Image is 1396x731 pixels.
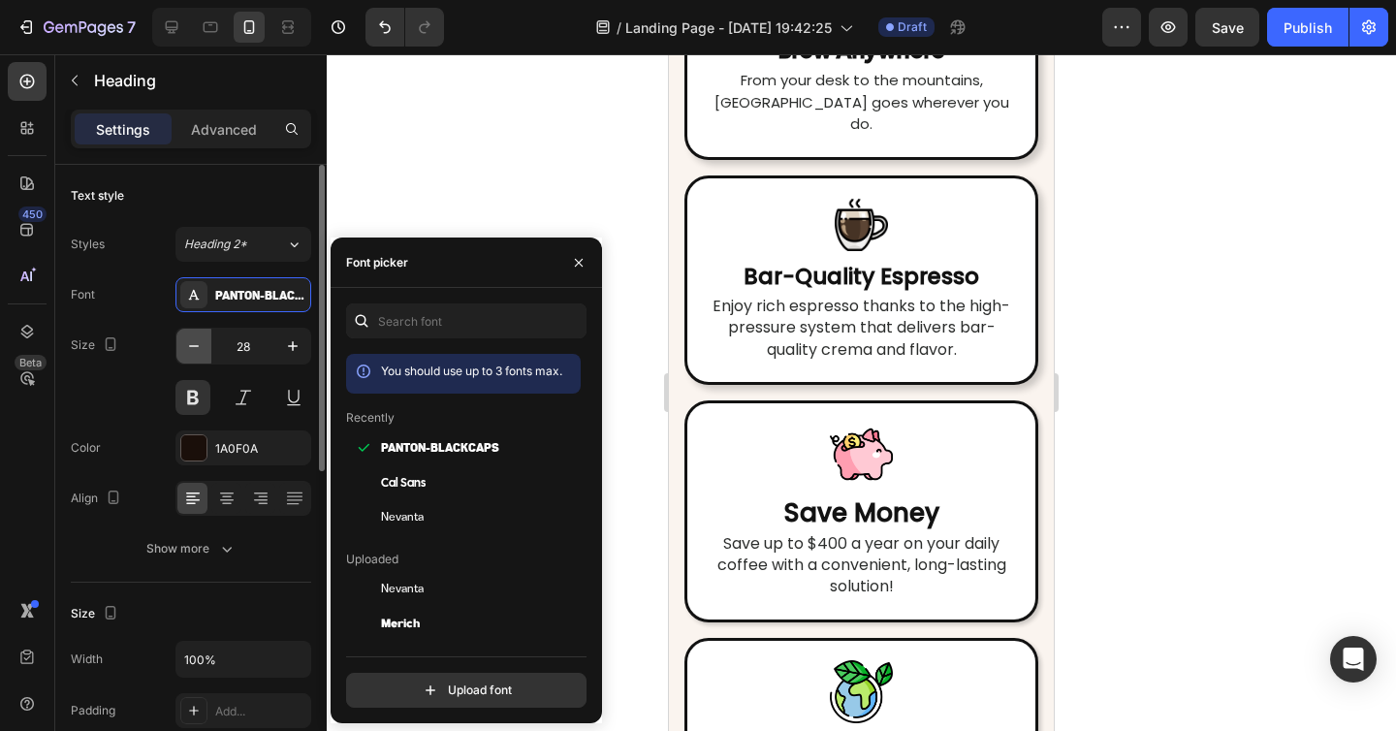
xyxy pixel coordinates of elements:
p: Settings [96,119,150,140]
span: You should use up to 3 fonts max. [381,364,562,378]
div: Show more [146,539,237,558]
p: Recently [346,409,395,427]
div: Padding [71,702,115,719]
input: Auto [176,642,310,677]
div: Color [71,439,101,457]
div: Text style [71,187,124,205]
button: Heading 2* [175,227,311,262]
span: Heading 2* [184,236,247,253]
p: Advanced [191,119,257,140]
div: Publish [1284,17,1332,38]
div: Upload font [421,681,512,700]
span: Panton-BlackCaps [381,439,499,457]
p: Heading [94,69,303,92]
button: Show more [71,531,311,566]
span: Save [1212,19,1244,36]
div: 1A0F0A [215,440,306,458]
span: Cal Sans [381,474,426,492]
div: Beta [15,355,47,370]
span: / [617,17,621,38]
div: Align [71,486,125,512]
div: Font picker [346,254,408,271]
button: 7 [8,8,144,47]
div: Add... [215,703,306,720]
div: 450 [18,207,47,222]
div: Width [71,651,103,668]
button: Upload font [346,673,587,708]
div: Size [71,601,122,627]
span: Nevanta [381,509,424,526]
div: Open Intercom Messenger [1330,636,1377,683]
div: Panton-BlackCaps [215,287,306,304]
span: Draft [898,18,927,36]
button: Publish [1267,8,1348,47]
iframe: Design area [669,54,1054,731]
input: Search font [346,303,587,338]
p: Uploaded [346,551,398,568]
span: Nevanta [381,581,424,598]
div: Undo/Redo [365,8,444,47]
div: Styles [71,236,105,253]
button: Save [1195,8,1259,47]
div: Size [71,333,122,359]
span: Landing Page - [DATE] 19:42:25 [625,17,832,38]
div: Font [71,286,95,303]
p: 7 [127,16,136,39]
span: Merich [381,616,420,633]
